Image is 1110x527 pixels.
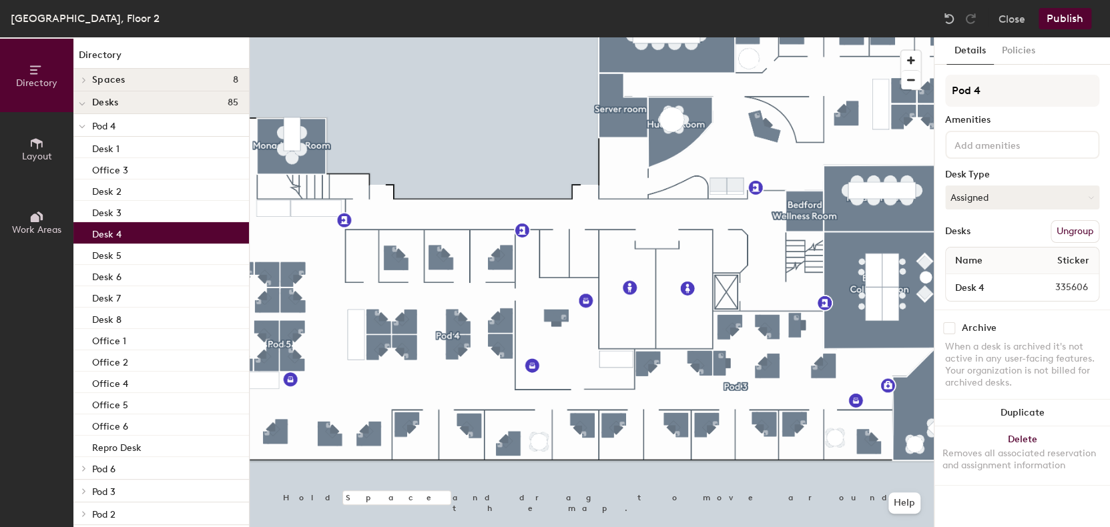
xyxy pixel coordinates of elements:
[1051,249,1096,273] span: Sticker
[233,75,238,85] span: 8
[12,224,61,235] span: Work Areas
[92,486,115,498] span: Pod 3
[227,97,238,108] span: 85
[92,203,121,219] p: Desk 3
[945,115,1099,125] div: Amenities
[948,278,1023,297] input: Unnamed desk
[92,332,126,347] p: Office 1
[1023,280,1096,295] span: 335606
[92,289,121,304] p: Desk 7
[92,509,115,520] span: Pod 2
[92,121,115,132] span: Pod 4
[92,310,121,326] p: Desk 8
[994,37,1043,65] button: Policies
[22,151,52,162] span: Layout
[945,169,1099,180] div: Desk Type
[1039,8,1091,29] button: Publish
[92,464,115,475] span: Pod 6
[942,12,956,25] img: Undo
[942,448,1102,472] div: Removes all associated reservation and assignment information
[964,12,977,25] img: Redo
[92,139,119,155] p: Desk 1
[946,37,994,65] button: Details
[962,323,997,334] div: Archive
[999,8,1025,29] button: Close
[888,492,920,514] button: Help
[92,396,128,411] p: Office 5
[92,417,128,432] p: Office 6
[92,97,118,108] span: Desks
[92,353,128,368] p: Office 2
[92,182,121,197] p: Desk 2
[92,75,125,85] span: Spaces
[945,226,970,237] div: Desks
[92,225,121,240] p: Desk 4
[952,136,1072,152] input: Add amenities
[1051,220,1099,243] button: Ungroup
[73,48,249,69] h1: Directory
[92,161,128,176] p: Office 3
[92,268,121,283] p: Desk 6
[945,341,1099,389] div: When a desk is archived it's not active in any user-facing features. Your organization is not bil...
[92,246,121,261] p: Desk 5
[16,77,57,89] span: Directory
[11,10,160,27] div: [GEOGRAPHIC_DATA], Floor 2
[945,185,1099,209] button: Assigned
[948,249,989,273] span: Name
[934,400,1110,426] button: Duplicate
[92,438,142,454] p: Repro Desk
[934,426,1110,485] button: DeleteRemoves all associated reservation and assignment information
[92,374,128,390] p: Office 4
